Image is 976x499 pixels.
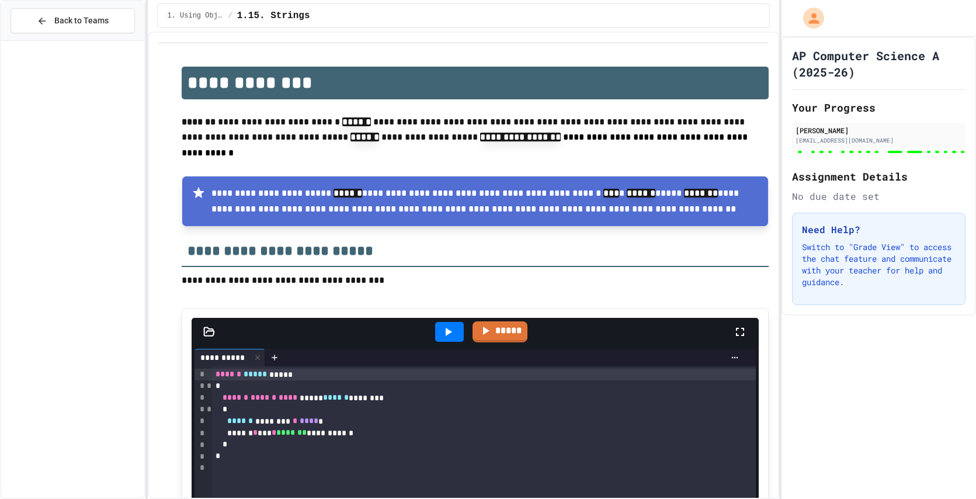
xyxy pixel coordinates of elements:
span: Back to Teams [54,15,109,27]
div: [EMAIL_ADDRESS][DOMAIN_NAME] [796,136,962,145]
p: Switch to "Grade View" to access the chat feature and communicate with your teacher for help and ... [802,241,956,288]
iframe: chat widget [927,452,964,487]
div: No due date set [792,189,965,203]
div: [PERSON_NAME] [796,125,962,136]
h3: Need Help? [802,223,956,237]
div: My Account [791,5,827,32]
h2: Your Progress [792,99,965,116]
button: Back to Teams [11,8,135,33]
iframe: chat widget [879,401,964,451]
span: / [228,11,232,20]
h2: Assignment Details [792,168,965,185]
span: 1.15. Strings [237,9,310,23]
h1: AP Computer Science A (2025-26) [792,47,965,80]
span: 1. Using Objects and Methods [167,11,223,20]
